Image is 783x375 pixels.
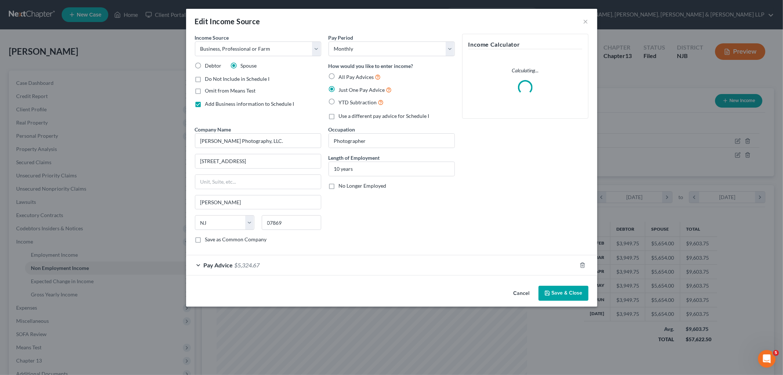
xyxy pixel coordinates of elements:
[329,162,454,176] input: ex: 2 years
[205,87,256,94] span: Omit from Means Test
[195,35,229,41] span: Income Source
[329,126,355,133] label: Occupation
[195,16,260,26] div: Edit Income Source
[339,87,385,93] span: Just One Pay Advice
[773,350,779,356] span: 5
[205,62,222,69] span: Debtor
[508,286,536,301] button: Cancel
[195,154,321,168] input: Enter address...
[329,62,413,70] label: How would you like to enter income?
[205,76,270,82] span: Do Not Include in Schedule I
[262,215,321,230] input: Enter zip...
[758,350,776,368] iframe: Intercom live chat
[195,195,321,209] input: Enter city...
[205,236,267,242] span: Save as Common Company
[468,40,582,49] h5: Income Calculator
[539,286,588,301] button: Save & Close
[339,74,374,80] span: All Pay Advices
[204,262,233,268] span: Pay Advice
[241,62,257,69] span: Spouse
[329,134,454,148] input: --
[195,175,321,189] input: Unit, Suite, etc...
[329,154,380,162] label: Length of Employment
[205,101,294,107] span: Add Business information to Schedule I
[195,126,231,133] span: Company Name
[339,113,429,119] span: Use a different pay advice for Schedule I
[339,99,377,105] span: YTD Subtraction
[583,17,588,26] button: ×
[195,133,321,148] input: Search company by name...
[329,34,354,42] label: Pay Period
[235,262,260,268] span: $5,324.67
[339,183,387,189] span: No Longer Employed
[468,67,582,74] p: Calculating...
